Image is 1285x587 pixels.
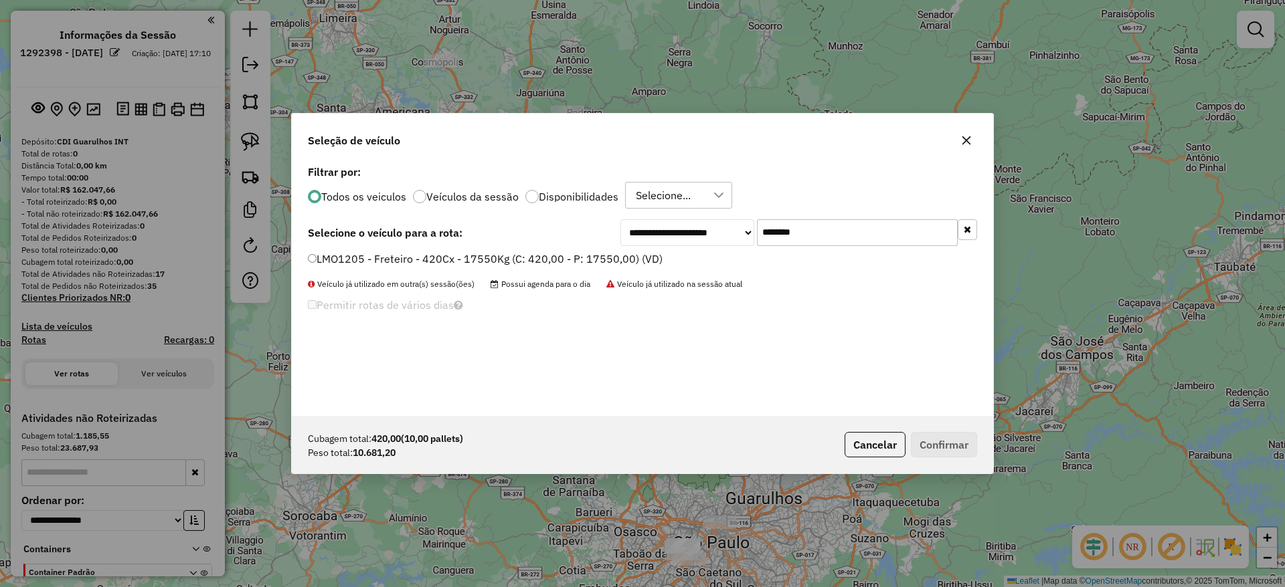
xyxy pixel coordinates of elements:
label: Todos os veiculos [321,191,406,202]
input: LMO1205 - Freteiro - 420Cx - 17550Kg (C: 420,00 - P: 17550,00) (VD) [308,254,317,263]
label: Permitir rotas de vários dias [308,292,463,318]
label: Veículos da sessão [426,191,519,202]
span: Veículo já utilizado na sessão atual [606,279,742,289]
strong: 10.681,20 [353,446,396,460]
label: Disponibilidades [539,191,618,202]
strong: Selecione o veículo para a rota: [308,226,462,239]
label: LMO1205 - Freteiro - 420Cx - 17550Kg (C: 420,00 - P: 17550,00) (VD) [308,251,663,267]
span: Seleção de veículo [308,132,400,148]
i: Selecione pelo menos um veículo [454,300,463,310]
span: Veículo já utilizado em outra(s) sessão(ões) [308,279,475,289]
strong: 420,00 [371,432,463,446]
span: Cubagem total: [308,432,371,446]
input: Permitir rotas de vários dias [308,300,317,309]
span: Possui agenda para o dia [491,279,590,289]
div: Selecione... [631,183,695,208]
span: (10,00 pallets) [401,433,463,445]
span: Peso total: [308,446,353,460]
label: Filtrar por: [308,164,977,180]
button: Cancelar [845,432,906,457]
